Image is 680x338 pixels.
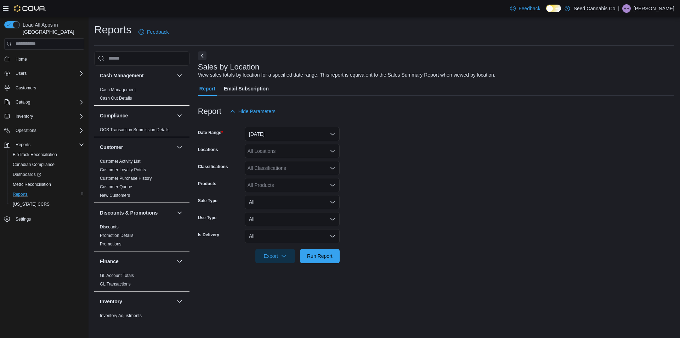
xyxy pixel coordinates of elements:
span: Cash Out Details [100,95,132,101]
span: Inventory Adjustments [100,313,142,318]
span: BioTrack Reconciliation [10,150,84,159]
label: Locations [198,147,218,153]
div: Customer [94,157,189,203]
a: Inventory Adjustments [100,313,142,318]
a: Dashboards [10,170,44,179]
span: Feedback [147,28,169,35]
button: Compliance [175,111,184,120]
button: Canadian Compliance [7,160,87,170]
p: [PERSON_NAME] [634,4,674,13]
button: Customer [175,143,184,151]
nav: Complex example [4,51,84,243]
span: Catalog [16,99,30,105]
a: Customers [13,84,39,92]
span: Metrc Reconciliation [10,180,84,189]
span: Reports [13,192,28,197]
a: Customer Purchase History [100,176,152,181]
span: [US_STATE] CCRS [13,201,50,207]
button: Users [1,68,87,78]
button: Finance [175,257,184,266]
span: Settings [16,216,31,222]
a: Promotion Details [100,233,134,238]
a: Dashboards [7,170,87,179]
span: Promotion Details [100,233,134,238]
a: Home [13,55,30,63]
span: Customer Activity List [100,159,141,164]
h3: Sales by Location [198,63,260,71]
span: Metrc Reconciliation [13,182,51,187]
a: Discounts [100,225,119,229]
a: [US_STATE] CCRS [10,200,52,209]
label: Use Type [198,215,216,221]
span: Reports [10,190,84,199]
button: [DATE] [245,127,340,141]
a: Cash Management [100,87,136,92]
label: Products [198,181,216,187]
label: Date Range [198,130,223,135]
span: New Customers [100,193,130,198]
span: Email Subscription [224,82,269,96]
h3: Finance [100,258,119,265]
span: Customers [16,85,36,91]
h3: Report [198,107,221,116]
a: New Customers [100,193,130,198]
input: Dark Mode [546,5,561,12]
button: Open list of options [330,148,335,154]
h3: Discounts & Promotions [100,209,158,216]
div: Cash Management [94,85,189,105]
a: GL Transactions [100,282,131,287]
span: Canadian Compliance [13,162,55,167]
span: Catalog [13,98,84,106]
button: All [245,212,340,226]
span: Home [16,56,27,62]
span: Customer Loyalty Points [100,167,146,173]
a: BioTrack Reconciliation [10,150,60,159]
button: BioTrack Reconciliation [7,150,87,160]
a: Customer Queue [100,184,132,189]
button: Discounts & Promotions [175,209,184,217]
a: Metrc Reconciliation [10,180,54,189]
button: Discounts & Promotions [100,209,174,216]
span: Inventory [13,112,84,121]
label: Classifications [198,164,228,170]
span: Reports [13,140,84,149]
span: Users [16,71,27,76]
span: Discounts [100,224,119,230]
div: View sales totals by location for a specified date range. This report is equivalent to the Sales ... [198,71,495,79]
a: Promotions [100,242,121,246]
button: Home [1,54,87,64]
a: Reports [10,190,30,199]
a: Customer Loyalty Points [100,167,146,172]
span: Feedback [518,5,540,12]
button: Compliance [100,112,174,119]
div: Discounts & Promotions [94,223,189,251]
span: Operations [16,128,36,133]
h3: Inventory [100,298,122,305]
button: Settings [1,214,87,224]
button: Reports [7,189,87,199]
button: Export [255,249,295,263]
span: GL Account Totals [100,273,134,278]
span: Reports [16,142,30,148]
button: Operations [1,126,87,135]
span: Run Report [307,253,333,260]
a: Customer Activity List [100,159,141,164]
button: Reports [13,140,33,149]
span: Home [13,55,84,63]
button: Customer [100,144,174,151]
button: Open list of options [330,182,335,188]
h3: Customer [100,144,123,151]
p: | [618,4,619,13]
button: Inventory [13,112,36,121]
span: Report [199,82,215,96]
button: Cash Management [175,71,184,80]
span: Canadian Compliance [10,160,84,169]
span: BioTrack Reconciliation [13,152,57,157]
button: Inventory [1,111,87,121]
button: Open list of options [330,165,335,171]
span: Customer Queue [100,184,132,190]
button: Cash Management [100,72,174,79]
a: Canadian Compliance [10,160,57,169]
button: Run Report [300,249,340,263]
